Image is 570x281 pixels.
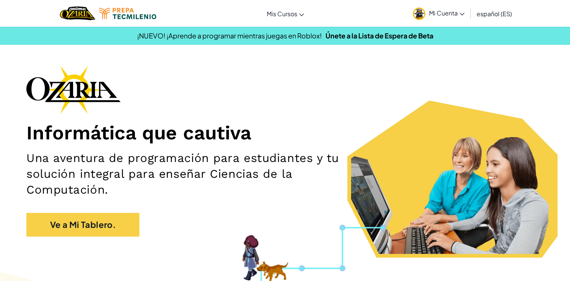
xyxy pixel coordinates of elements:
[267,10,297,18] span: Mis Cursos
[26,66,121,114] img: Ozaria branding logo
[429,9,465,17] span: Mi Cuenta
[137,31,322,40] span: ¡NUEVO! ¡Aprende a programar mientras juegas en Roblox!
[26,213,139,237] a: Ve a Mi Tablero.
[473,3,516,24] a: español (ES)
[60,6,95,21] a: Ozaria by CodeCombat logo
[99,8,156,19] img: Tecmilenio logo
[263,3,308,24] a: Mis Cursos
[26,150,373,198] h2: Una aventura de programación para estudiantes y tu solución integral para enseñar Ciencias de la ...
[413,8,425,20] img: avatar
[60,6,95,21] img: Home
[325,31,433,40] a: Únete a la Lista de Espera de Beta
[26,121,544,145] h1: Informática que cautiva
[409,2,468,25] a: Mi Cuenta
[477,10,512,18] span: español (ES)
